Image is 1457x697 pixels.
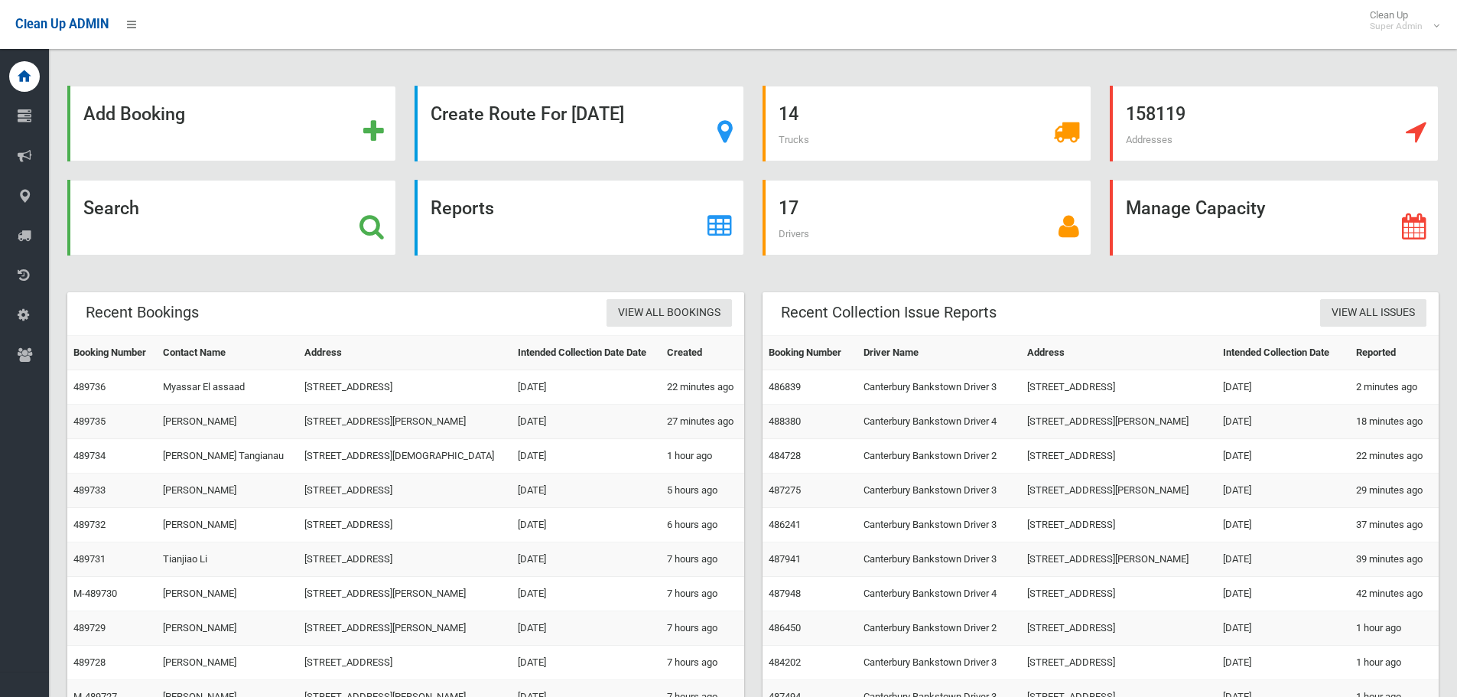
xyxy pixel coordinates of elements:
td: 7 hours ago [661,577,744,611]
td: [DATE] [1217,474,1350,508]
td: [DATE] [512,542,661,577]
td: [PERSON_NAME] [157,646,298,680]
td: [PERSON_NAME] [157,577,298,611]
th: Driver Name [857,336,1021,370]
th: Created [661,336,744,370]
a: Create Route For [DATE] [415,86,743,161]
a: 489728 [73,656,106,668]
td: 42 minutes ago [1350,577,1439,611]
td: [DATE] [1217,508,1350,542]
td: 7 hours ago [661,611,744,646]
td: [PERSON_NAME] [157,474,298,508]
a: Add Booking [67,86,396,161]
th: Reported [1350,336,1439,370]
td: [DATE] [1217,405,1350,439]
td: [STREET_ADDRESS][PERSON_NAME] [298,611,512,646]
td: 1 hour ago [661,439,744,474]
td: [DATE] [1217,646,1350,680]
a: 487948 [769,588,801,599]
td: [STREET_ADDRESS][PERSON_NAME] [298,577,512,611]
a: 487275 [769,484,801,496]
td: 37 minutes ago [1350,508,1439,542]
td: 6 hours ago [661,508,744,542]
td: 27 minutes ago [661,405,744,439]
strong: Add Booking [83,103,185,125]
span: Clean Up ADMIN [15,17,109,31]
a: 489736 [73,381,106,392]
td: Canterbury Bankstown Driver 3 [857,646,1021,680]
span: Clean Up [1362,9,1438,32]
th: Address [1021,336,1216,370]
td: [STREET_ADDRESS][PERSON_NAME] [298,405,512,439]
strong: Search [83,197,139,219]
td: [STREET_ADDRESS] [1021,508,1216,542]
td: 1 hour ago [1350,646,1439,680]
td: [STREET_ADDRESS] [1021,646,1216,680]
a: 486839 [769,381,801,392]
a: 158119 Addresses [1110,86,1439,161]
td: Canterbury Bankstown Driver 2 [857,439,1021,474]
td: [STREET_ADDRESS] [1021,370,1216,405]
td: Canterbury Bankstown Driver 3 [857,474,1021,508]
td: [STREET_ADDRESS] [298,474,512,508]
td: 5 hours ago [661,474,744,508]
a: 14 Trucks [763,86,1091,161]
strong: Manage Capacity [1126,197,1265,219]
td: Canterbury Bankstown Driver 4 [857,405,1021,439]
th: Booking Number [67,336,157,370]
td: 7 hours ago [661,646,744,680]
td: [DATE] [512,646,661,680]
span: Drivers [779,228,809,239]
td: 39 minutes ago [1350,542,1439,577]
td: [STREET_ADDRESS][PERSON_NAME] [1021,405,1216,439]
td: 7 hours ago [661,542,744,577]
a: Search [67,180,396,256]
header: Recent Collection Issue Reports [763,298,1015,327]
td: Myassar El assaad [157,370,298,405]
td: [STREET_ADDRESS][PERSON_NAME] [1021,542,1216,577]
td: [DATE] [512,439,661,474]
td: Canterbury Bankstown Driver 3 [857,370,1021,405]
td: [PERSON_NAME] [157,405,298,439]
header: Recent Bookings [67,298,217,327]
td: Canterbury Bankstown Driver 4 [857,577,1021,611]
td: Tianjiao Li [157,542,298,577]
a: View All Bookings [607,299,732,327]
a: 484202 [769,656,801,668]
a: 489734 [73,450,106,461]
td: Canterbury Bankstown Driver 2 [857,611,1021,646]
span: Trucks [779,134,809,145]
td: [DATE] [1217,577,1350,611]
td: [DATE] [512,370,661,405]
td: [PERSON_NAME] Tangianau [157,439,298,474]
a: 486241 [769,519,801,530]
td: [DATE] [512,577,661,611]
td: [STREET_ADDRESS] [1021,611,1216,646]
a: 484728 [769,450,801,461]
strong: 14 [779,103,798,125]
a: 487941 [769,553,801,565]
a: 489735 [73,415,106,427]
td: [STREET_ADDRESS] [298,646,512,680]
td: [DATE] [512,474,661,508]
th: Address [298,336,512,370]
td: [DATE] [512,611,661,646]
a: 489731 [73,553,106,565]
td: 1 hour ago [1350,611,1439,646]
a: 486450 [769,622,801,633]
strong: 17 [779,197,798,219]
th: Intended Collection Date Date [512,336,661,370]
a: 17 Drivers [763,180,1091,256]
td: [DATE] [1217,370,1350,405]
small: Super Admin [1370,21,1423,32]
td: [DATE] [1217,542,1350,577]
td: [DATE] [512,405,661,439]
strong: 158119 [1126,103,1185,125]
td: [DATE] [1217,439,1350,474]
td: 29 minutes ago [1350,474,1439,508]
td: [DATE] [512,508,661,542]
td: 22 minutes ago [1350,439,1439,474]
td: [PERSON_NAME] [157,508,298,542]
a: 489729 [73,622,106,633]
td: 2 minutes ago [1350,370,1439,405]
